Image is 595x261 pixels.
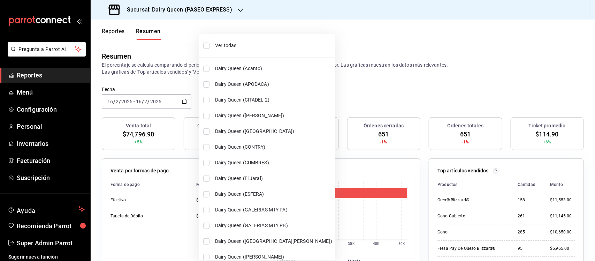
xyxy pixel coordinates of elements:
span: Dairy Queen ([PERSON_NAME]) [215,253,332,261]
span: Dairy Queen (Acanto) [215,65,332,72]
span: Dairy Queen (El Jaral) [215,175,332,182]
span: Ver todas [215,42,332,49]
span: Dairy Queen ([PERSON_NAME]) [215,112,332,119]
span: Dairy Queen (CUMBRES) [215,159,332,166]
span: Dairy Queen (APODACA) [215,81,332,88]
span: Dairy Queen (GALERIAS MTY PB) [215,222,332,229]
span: Dairy Queen ([GEOGRAPHIC_DATA][PERSON_NAME]) [215,238,332,245]
span: Dairy Queen (CITADEL 2) [215,96,332,104]
span: Dairy Queen ([GEOGRAPHIC_DATA]) [215,128,332,135]
span: Dairy Queen (CONTRY) [215,143,332,151]
span: Dairy Queen (GALERIAS MTY PA) [215,206,332,214]
span: Dairy Queen (ESFERA) [215,191,332,198]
